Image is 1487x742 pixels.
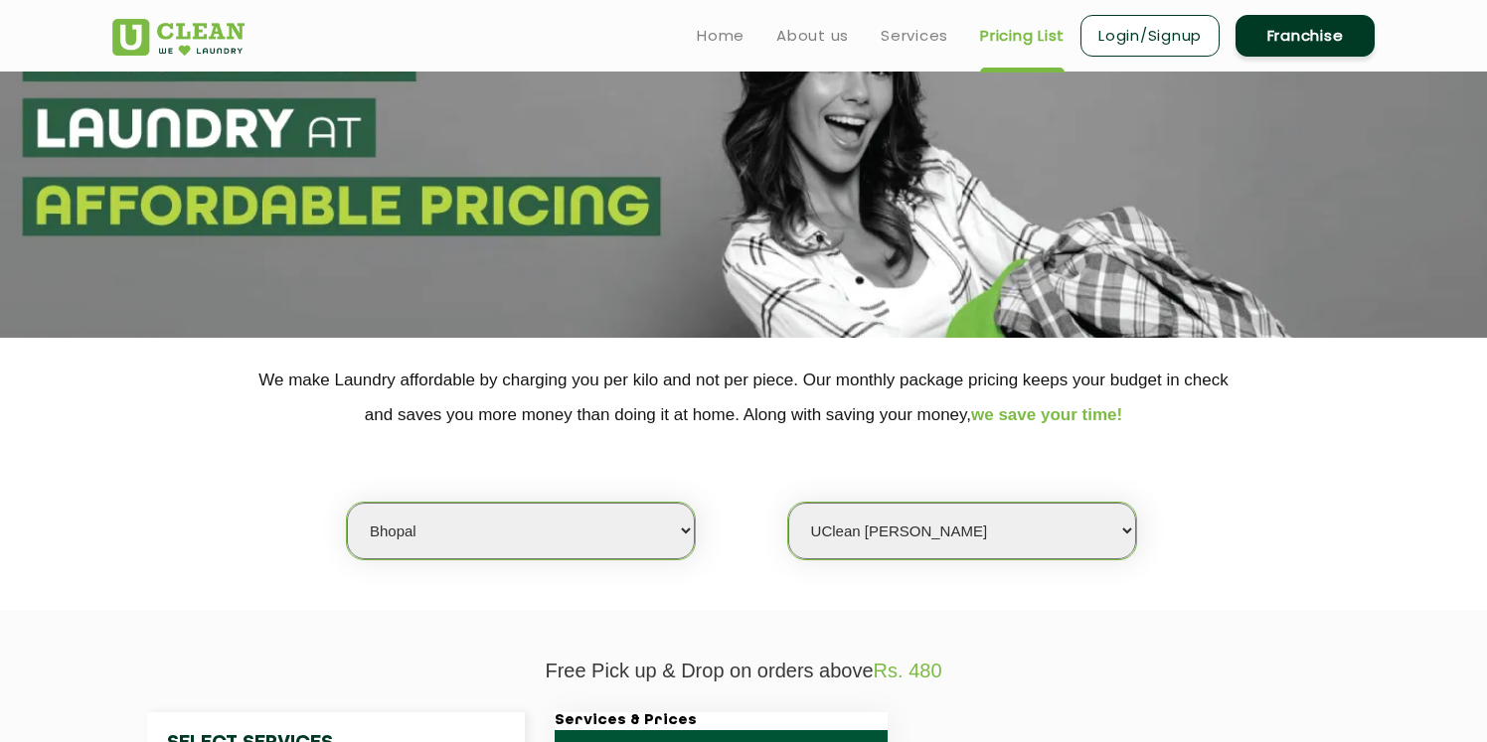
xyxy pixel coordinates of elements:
[1080,15,1220,57] a: Login/Signup
[112,19,245,56] img: UClean Laundry and Dry Cleaning
[874,660,942,681] span: Rs. 480
[112,660,1375,682] p: Free Pick up & Drop on orders above
[971,405,1122,424] span: we save your time!
[881,24,948,48] a: Services
[1236,15,1375,57] a: Franchise
[555,712,888,730] h3: Services & Prices
[980,24,1065,48] a: Pricing List
[776,24,849,48] a: About us
[112,363,1375,432] p: We make Laundry affordable by charging you per kilo and not per piece. Our monthly package pricin...
[697,24,744,48] a: Home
